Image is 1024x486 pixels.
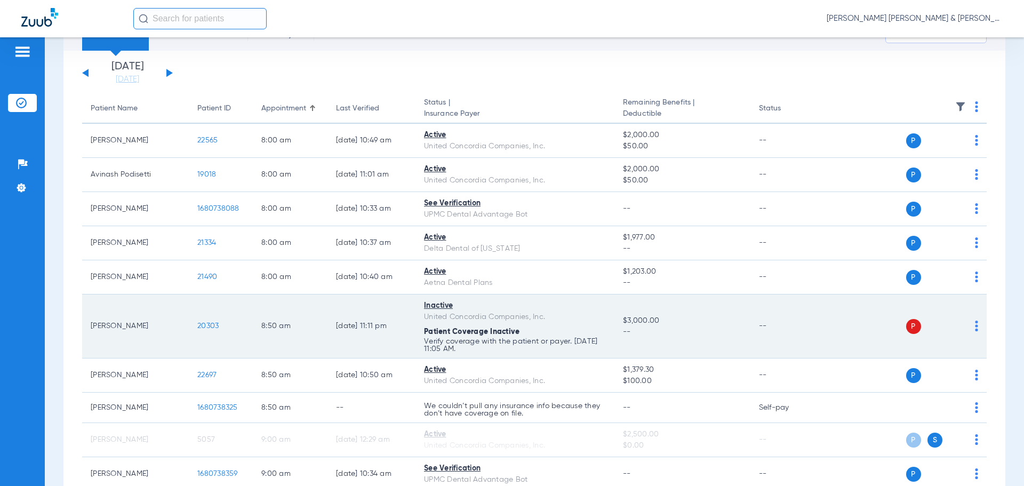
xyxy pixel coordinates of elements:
[261,103,319,114] div: Appointment
[197,371,217,379] span: 22697
[327,294,415,358] td: [DATE] 11:11 PM
[827,13,1003,24] span: [PERSON_NAME] [PERSON_NAME] & [PERSON_NAME]
[253,124,327,158] td: 8:00 AM
[424,429,606,440] div: Active
[623,326,741,338] span: --
[424,266,606,277] div: Active
[906,236,921,251] span: P
[975,169,978,180] img: group-dot-blue.svg
[197,171,216,178] span: 19018
[750,158,822,192] td: --
[424,402,606,417] p: We couldn’t pull any insurance info because they don’t have coverage on file.
[424,338,606,353] p: Verify coverage with the patient or payer. [DATE] 11:05 AM.
[424,463,606,474] div: See Verification
[623,108,741,119] span: Deductible
[424,312,606,323] div: United Concordia Companies, Inc.
[424,175,606,186] div: United Concordia Companies, Inc.
[82,423,189,457] td: [PERSON_NAME]
[82,192,189,226] td: [PERSON_NAME]
[424,108,606,119] span: Insurance Payer
[750,294,822,358] td: --
[82,358,189,393] td: [PERSON_NAME]
[327,423,415,457] td: [DATE] 12:29 AM
[623,277,741,289] span: --
[327,260,415,294] td: [DATE] 10:40 AM
[750,226,822,260] td: --
[975,203,978,214] img: group-dot-blue.svg
[327,393,415,423] td: --
[327,192,415,226] td: [DATE] 10:33 AM
[424,243,606,254] div: Delta Dental of [US_STATE]
[750,260,822,294] td: --
[906,467,921,482] span: P
[253,358,327,393] td: 8:50 AM
[424,376,606,387] div: United Concordia Companies, Inc.
[133,8,267,29] input: Search for patients
[623,243,741,254] span: --
[91,103,180,114] div: Patient Name
[82,393,189,423] td: [PERSON_NAME]
[906,202,921,217] span: P
[975,402,978,413] img: group-dot-blue.svg
[415,94,614,124] th: Status |
[82,124,189,158] td: [PERSON_NAME]
[424,440,606,451] div: United Concordia Companies, Inc.
[197,436,215,443] span: 5057
[197,103,244,114] div: Patient ID
[82,294,189,358] td: [PERSON_NAME]
[327,124,415,158] td: [DATE] 10:49 AM
[197,470,238,477] span: 1680738359
[975,468,978,479] img: group-dot-blue.svg
[623,470,631,477] span: --
[197,404,238,411] span: 1680738325
[82,260,189,294] td: [PERSON_NAME]
[623,376,741,387] span: $100.00
[975,272,978,282] img: group-dot-blue.svg
[197,137,218,144] span: 22565
[623,141,741,152] span: $50.00
[424,164,606,175] div: Active
[327,158,415,192] td: [DATE] 11:01 AM
[424,300,606,312] div: Inactive
[424,474,606,485] div: UPMC Dental Advantage Bot
[750,423,822,457] td: --
[95,74,159,85] a: [DATE]
[623,205,631,212] span: --
[253,192,327,226] td: 8:00 AM
[82,226,189,260] td: [PERSON_NAME]
[95,61,159,85] li: [DATE]
[623,315,741,326] span: $3,000.00
[424,130,606,141] div: Active
[750,94,822,124] th: Status
[975,370,978,380] img: group-dot-blue.svg
[197,273,217,281] span: 21490
[253,423,327,457] td: 9:00 AM
[906,433,921,448] span: P
[623,175,741,186] span: $50.00
[623,130,741,141] span: $2,000.00
[253,294,327,358] td: 8:50 AM
[927,433,942,448] span: S
[623,266,741,277] span: $1,203.00
[623,364,741,376] span: $1,379.30
[750,192,822,226] td: --
[906,270,921,285] span: P
[750,124,822,158] td: --
[91,103,138,114] div: Patient Name
[197,322,219,330] span: 20303
[623,164,741,175] span: $2,000.00
[623,404,631,411] span: --
[261,103,306,114] div: Appointment
[21,8,58,27] img: Zuub Logo
[750,393,822,423] td: Self-pay
[975,135,978,146] img: group-dot-blue.svg
[975,321,978,331] img: group-dot-blue.svg
[424,198,606,209] div: See Verification
[623,440,741,451] span: $0.00
[623,429,741,440] span: $2,500.00
[327,226,415,260] td: [DATE] 10:37 AM
[253,260,327,294] td: 8:00 AM
[750,358,822,393] td: --
[424,209,606,220] div: UPMC Dental Advantage Bot
[327,358,415,393] td: [DATE] 10:50 AM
